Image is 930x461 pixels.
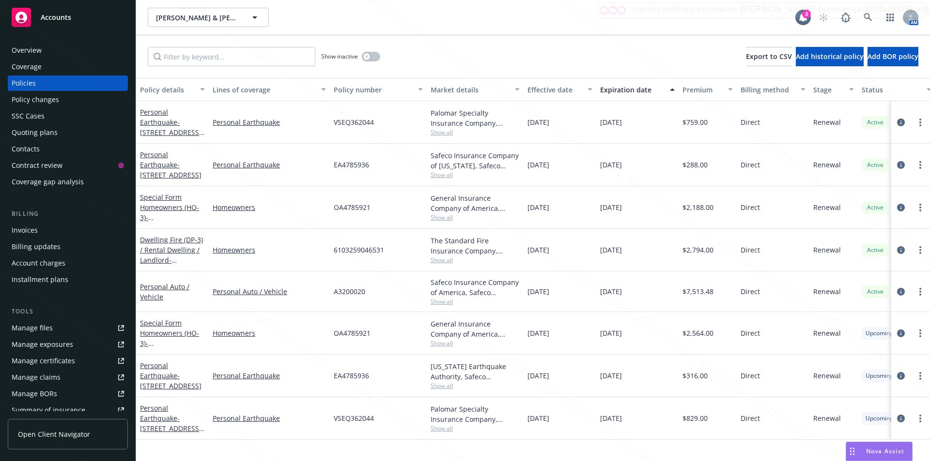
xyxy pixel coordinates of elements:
a: circleInformation [895,202,907,213]
span: [DATE] [527,328,549,338]
a: Installment plans [8,272,128,287]
div: Invoices [12,223,38,238]
span: [DATE] [600,160,622,170]
a: Billing updates [8,239,128,254]
a: Quoting plans [8,125,128,140]
span: Show all [431,382,520,390]
span: Active [866,287,885,296]
span: - [STREET_ADDRESS][PERSON_NAME] [140,118,204,147]
a: Personal Earthquake [140,361,201,390]
span: [PERSON_NAME] & [PERSON_NAME] [156,13,240,23]
button: Market details [427,78,524,101]
span: [DATE] [600,371,622,381]
span: Active [866,118,885,127]
div: Policy changes [12,92,59,107]
div: Manage certificates [12,353,75,369]
a: circleInformation [895,286,907,297]
span: $2,794.00 [682,245,713,255]
div: Expiration date [600,85,664,95]
a: more [914,413,926,424]
a: more [914,202,926,213]
span: [DATE] [527,245,549,255]
a: circleInformation [895,370,907,382]
span: Nova Assist [866,447,904,455]
div: General Insurance Company of America, Safeco Insurance (Liberty Mutual) [431,193,520,213]
span: Manage exposures [8,337,128,352]
div: Effective date [527,85,582,95]
button: Nova Assist [846,442,913,461]
div: Safeco Insurance Company of [US_STATE], Safeco Insurance (Liberty Mutual) [431,150,520,171]
span: Renewal [813,328,841,338]
a: Personal Earthquake [140,107,201,147]
a: Search [858,8,878,27]
a: more [914,117,926,128]
div: Tools [8,307,128,316]
a: Personal Earthquake [140,403,201,443]
div: The Standard Fire Insurance Company, Travelers Insurance [431,236,520,256]
a: Personal Earthquake [213,371,326,381]
div: Safeco Insurance Company of America, Safeco Insurance [431,277,520,297]
div: Billing updates [12,239,61,254]
button: Billing method [737,78,809,101]
span: - [STREET_ADDRESS][PERSON_NAME] [140,414,204,443]
button: Export to CSV [746,47,792,66]
span: [DATE] [600,117,622,127]
a: more [914,370,926,382]
div: Account charges [12,255,65,271]
button: Add BOR policy [868,47,918,66]
button: Add historical policy [796,47,864,66]
span: Renewal [813,413,841,423]
span: Renewal [813,286,841,297]
span: Open Client Navigator [18,429,90,439]
button: Policy details [136,78,209,101]
span: Renewal [813,202,841,212]
a: Manage files [8,320,128,336]
span: Direct [741,117,760,127]
div: Manage files [12,320,53,336]
span: Renewal [813,371,841,381]
a: Switch app [881,8,900,27]
a: Manage claims [8,370,128,385]
span: Direct [741,413,760,423]
div: Overview [12,43,42,58]
span: Show all [431,424,520,432]
span: Upcoming [866,329,893,338]
span: [DATE] [527,160,549,170]
span: $2,188.00 [682,202,713,212]
span: $288.00 [682,160,708,170]
input: Filter by keyword... [148,47,315,66]
a: Personal Earthquake [213,413,326,423]
a: Contract review [8,158,128,173]
span: $829.00 [682,413,708,423]
span: Accounts [41,14,71,21]
a: Manage BORs [8,386,128,402]
a: circleInformation [895,117,907,128]
span: Show inactive [321,52,358,60]
span: OA4785921 [334,202,371,212]
div: Contacts [12,141,40,157]
div: [US_STATE] Earthquake Authority, Safeco Insurance (Liberty Mutual) [431,361,520,382]
div: Quoting plans [12,125,58,140]
a: Personal Earthquake [140,150,201,179]
button: Lines of coverage [209,78,330,101]
a: Account charges [8,255,128,271]
div: Billing method [741,85,795,95]
a: Personal Auto / Vehicle [213,286,326,297]
a: Manage certificates [8,353,128,369]
span: Show all [431,256,520,264]
a: Personal Earthquake [213,117,326,127]
span: Direct [741,286,760,297]
button: Expiration date [596,78,679,101]
span: Direct [741,371,760,381]
div: SSC Cases [12,108,45,124]
a: circleInformation [895,327,907,339]
span: [DATE] [527,371,549,381]
span: [DATE] [600,328,622,338]
a: Accounts [8,4,128,31]
button: Policy number [330,78,427,101]
span: Upcoming [866,372,893,380]
a: Dwelling Fire (DP-3) / Rental Dwelling / Landlord [140,235,203,285]
span: Show all [431,171,520,179]
span: Active [866,203,885,212]
span: A3200020 [334,286,365,297]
